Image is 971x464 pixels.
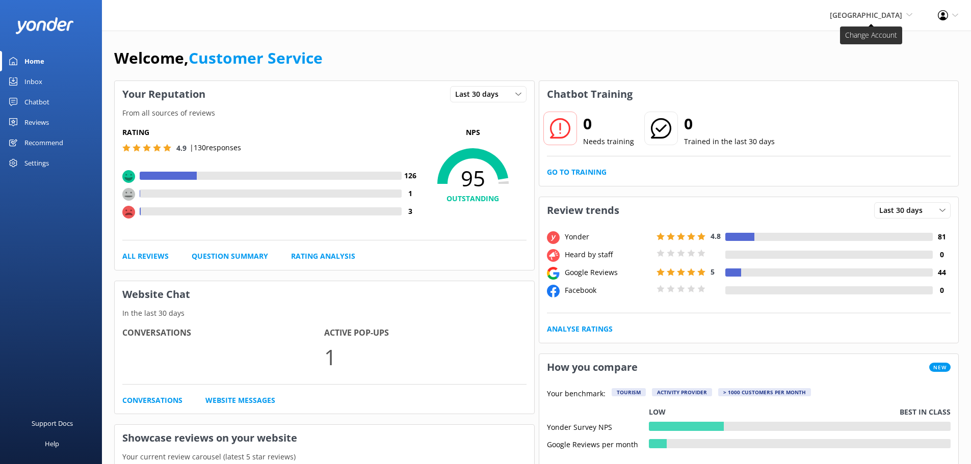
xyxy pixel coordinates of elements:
[929,363,951,372] span: New
[718,388,811,396] div: > 1000 customers per month
[539,354,645,380] h3: How you compare
[933,285,951,296] h4: 0
[24,71,42,92] div: Inbox
[612,388,646,396] div: Tourism
[900,406,951,418] p: Best in class
[711,231,721,241] span: 4.8
[419,166,527,191] span: 95
[24,132,63,153] div: Recommend
[402,188,419,199] h4: 1
[115,107,534,119] p: From all sources of reviews
[649,406,666,418] p: Low
[933,267,951,278] h4: 44
[562,285,654,296] div: Facebook
[45,433,59,454] div: Help
[419,127,527,138] p: NPS
[189,47,323,68] a: Customer Service
[32,413,73,433] div: Support Docs
[711,267,715,277] span: 5
[192,251,268,262] a: Question Summary
[115,81,213,107] h3: Your Reputation
[547,388,606,400] p: Your benchmark:
[24,92,49,112] div: Chatbot
[933,231,951,242] h4: 81
[547,323,613,335] a: Analyse Ratings
[562,231,654,242] div: Yonder
[115,451,534,462] p: Your current review carousel (latest 5 star reviews)
[24,112,49,132] div: Reviews
[24,51,44,71] div: Home
[24,153,49,173] div: Settings
[547,439,649,448] div: Google Reviews per month
[583,112,634,136] h2: 0
[15,17,74,34] img: yonder-white-logo.png
[830,10,902,20] span: [GEOGRAPHIC_DATA]
[122,251,169,262] a: All Reviews
[122,127,419,138] h5: Rating
[684,112,775,136] h2: 0
[122,326,324,340] h4: Conversations
[562,267,654,278] div: Google Reviews
[583,136,634,147] p: Needs training
[115,308,534,319] p: In the last 30 days
[933,249,951,260] h4: 0
[539,197,627,224] h3: Review trends
[324,326,526,340] h4: Active Pop-ups
[190,142,241,153] p: | 130 responses
[115,425,534,451] h3: Showcase reviews on your website
[402,170,419,181] h4: 126
[205,395,275,406] a: Website Messages
[176,143,187,153] span: 4.9
[879,205,929,216] span: Last 30 days
[402,206,419,217] h4: 3
[291,251,355,262] a: Rating Analysis
[419,193,527,204] h4: OUTSTANDING
[547,167,607,178] a: Go to Training
[652,388,712,396] div: Activity Provider
[539,81,640,107] h3: Chatbot Training
[547,422,649,431] div: Yonder Survey NPS
[684,136,775,147] p: Trained in the last 30 days
[114,46,323,70] h1: Welcome,
[115,281,534,308] h3: Website Chat
[455,89,505,100] span: Last 30 days
[324,340,526,374] p: 1
[122,395,182,406] a: Conversations
[562,249,654,260] div: Heard by staff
